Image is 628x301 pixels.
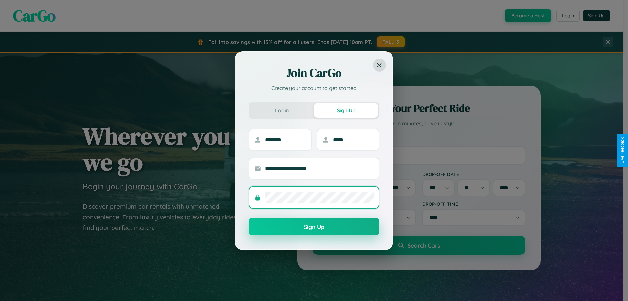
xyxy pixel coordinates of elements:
button: Sign Up [314,103,378,118]
p: Create your account to get started [249,84,379,92]
h2: Join CarGo [249,65,379,81]
button: Sign Up [249,218,379,235]
div: Give Feedback [620,137,625,164]
button: Login [250,103,314,118]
